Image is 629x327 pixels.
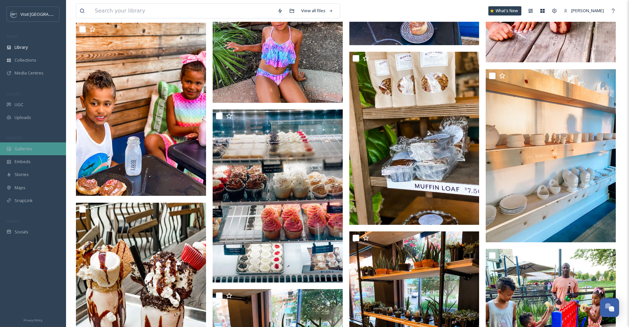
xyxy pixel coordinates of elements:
input: Search your library [91,4,274,18]
a: What's New [488,6,521,15]
span: Socials [15,229,28,235]
span: Uploads [15,114,31,121]
span: Privacy Policy [23,318,43,322]
a: Privacy Policy [23,316,43,324]
span: Galleries [15,146,32,152]
span: [PERSON_NAME] [571,8,604,14]
button: Open Chat [600,298,619,317]
a: View all files [298,4,336,17]
span: Maps [15,185,25,191]
span: Library [15,44,28,50]
img: IMG_5737_jpg.jpg [349,52,479,225]
span: UGC [15,102,23,108]
img: IMG_5739_jpg.jpg [213,109,343,282]
span: Embeds [15,159,31,165]
a: [PERSON_NAME] [560,4,607,17]
span: SnapLink [15,197,33,204]
span: COLLECT [7,91,21,96]
span: Visit [GEOGRAPHIC_DATA] [20,11,72,17]
span: SOCIALS [7,219,20,223]
img: IMG_5742_jpg.jpg [76,23,206,196]
span: MEDIA [7,34,18,39]
img: c3es6xdrejuflcaqpovn.png [11,11,17,17]
span: WIDGETS [7,135,22,140]
img: IMG_5677.jpg [486,69,616,242]
span: Collections [15,57,36,63]
span: Media Centres [15,70,44,76]
span: Stories [15,171,29,178]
